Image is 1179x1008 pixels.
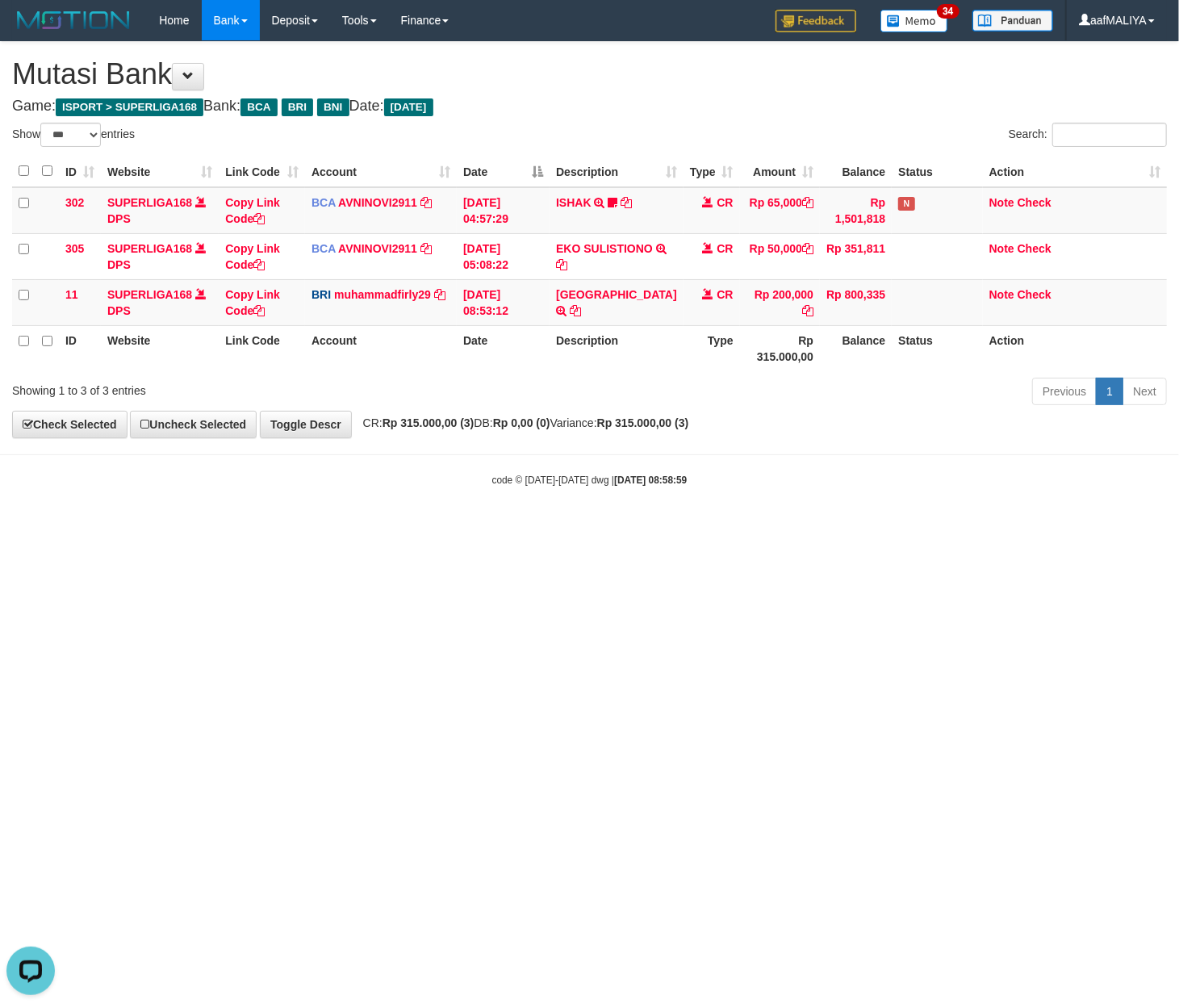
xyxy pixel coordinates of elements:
th: Account: activate to sort column ascending [305,156,457,187]
th: Type [684,325,740,371]
a: 1 [1096,378,1123,405]
span: CR: DB: Variance: [355,416,689,429]
span: BRI [282,98,313,116]
th: Rp 315.000,00 [740,325,820,371]
th: Status [892,325,982,371]
th: Link Code [219,325,305,371]
span: BNI [317,98,349,116]
small: code © [DATE]-[DATE] dwg | [492,475,688,486]
a: Note [989,288,1014,301]
th: Date: activate to sort column descending [457,156,550,187]
span: Has Note [898,197,914,211]
span: 302 [65,196,84,209]
a: muhammadfirly29 [334,288,431,301]
a: Copy Rp 200,000 to clipboard [802,304,813,317]
th: Website: activate to sort column ascending [101,156,219,187]
a: SUPERLIGA168 [107,196,192,209]
a: EKO SULISTIONO [556,242,653,255]
td: Rp 50,000 [740,233,820,279]
a: Copy Rp 50,000 to clipboard [802,242,813,255]
img: Button%20Memo.svg [880,10,948,32]
input: Search: [1052,123,1167,147]
span: CR [717,242,733,255]
a: Copy Link Code [225,288,280,317]
span: CR [717,288,733,301]
span: ISPORT > SUPERLIGA168 [56,98,203,116]
th: Balance [820,325,892,371]
span: [DATE] [384,98,433,116]
span: BCA [311,242,336,255]
strong: Rp 315.000,00 (3) [383,416,475,429]
td: Rp 1,501,818 [820,187,892,234]
strong: [DATE] 08:58:59 [614,475,687,486]
td: Rp 65,000 [740,187,820,234]
a: Next [1123,378,1167,405]
th: Action: activate to sort column ascending [983,156,1167,187]
td: [DATE] 08:53:12 [457,279,550,325]
a: Check [1018,196,1051,209]
a: Copy Rp 65,000 to clipboard [802,196,813,209]
td: Rp 800,335 [820,279,892,325]
strong: Rp 315.000,00 (3) [597,416,689,429]
td: DPS [101,187,219,234]
td: DPS [101,233,219,279]
th: ID: activate to sort column ascending [59,156,101,187]
img: panduan.png [972,10,1053,31]
h1: Mutasi Bank [12,58,1167,90]
a: AVNINOVI2911 [338,196,417,209]
span: BRI [311,288,331,301]
a: Note [989,196,1014,209]
a: Check [1018,288,1051,301]
th: Action [983,325,1167,371]
strong: Rp 0,00 (0) [493,416,550,429]
a: Copy AVNINOVI2911 to clipboard [420,242,432,255]
a: SUPERLIGA168 [107,288,192,301]
label: Search: [1009,123,1167,147]
th: Type: activate to sort column ascending [684,156,740,187]
span: BCA [240,98,277,116]
a: Check [1018,242,1051,255]
select: Showentries [40,123,101,147]
img: MOTION_logo.png [12,8,135,32]
h4: Game: Bank: Date: [12,98,1167,115]
th: Date [457,325,550,371]
span: BCA [311,196,336,209]
th: Balance [820,156,892,187]
th: ID [59,325,101,371]
span: CR [717,196,733,209]
a: Copy muhammadfirly29 to clipboard [434,288,445,301]
th: Description [550,325,684,371]
td: [DATE] 05:08:22 [457,233,550,279]
a: ISHAK [556,196,592,209]
td: DPS [101,279,219,325]
span: 305 [65,242,84,255]
span: 34 [937,4,959,19]
a: SUPERLIGA168 [107,242,192,255]
th: Amount: activate to sort column ascending [740,156,820,187]
th: Description: activate to sort column ascending [550,156,684,187]
a: Copy Link Code [225,242,280,271]
label: Show entries [12,123,135,147]
a: Note [989,242,1014,255]
th: Link Code: activate to sort column ascending [219,156,305,187]
th: Website [101,325,219,371]
a: [GEOGRAPHIC_DATA] [556,288,677,301]
div: Showing 1 to 3 of 3 entries [12,376,479,399]
a: Previous [1032,378,1097,405]
span: 11 [65,288,78,301]
img: Feedback.jpg [776,10,856,32]
th: Account [305,325,457,371]
a: Copy AVNINOVI2911 to clipboard [420,196,432,209]
a: Uncheck Selected [130,411,257,438]
td: Rp 200,000 [740,279,820,325]
td: Rp 351,811 [820,233,892,279]
a: Toggle Descr [260,411,352,438]
a: Copy ISHAK to clipboard [621,196,632,209]
a: Copy EKO SULISTIONO to clipboard [556,258,567,271]
a: Copy Link Code [225,196,280,225]
button: Open LiveChat chat widget [6,6,55,55]
a: AVNINOVI2911 [338,242,417,255]
a: Check Selected [12,411,128,438]
th: Status [892,156,982,187]
td: [DATE] 04:57:29 [457,187,550,234]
